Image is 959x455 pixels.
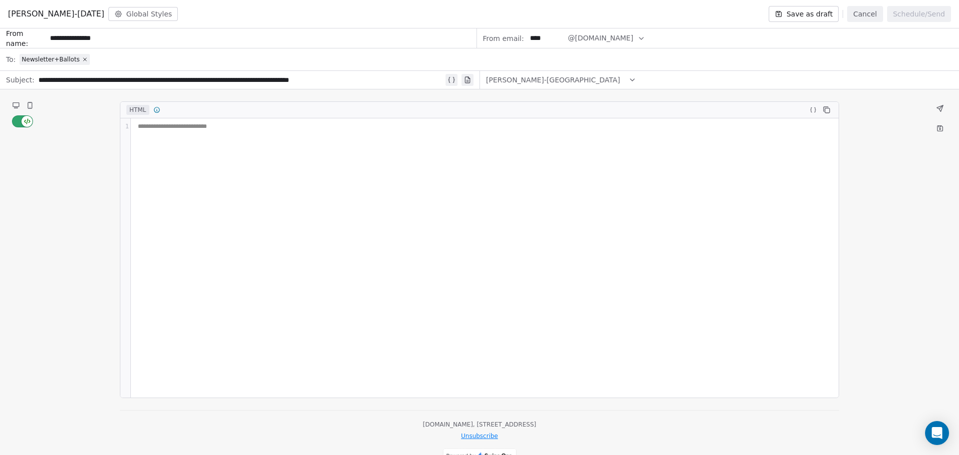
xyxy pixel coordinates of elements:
[6,28,46,48] span: From name:
[925,421,949,445] div: Open Intercom Messenger
[21,55,79,63] span: Newsletter+Ballots
[486,75,620,85] span: [PERSON_NAME]-[GEOGRAPHIC_DATA]
[847,6,883,22] button: Cancel
[120,122,130,131] div: 1
[769,6,839,22] button: Save as draft
[6,75,34,88] span: Subject:
[126,105,149,115] span: HTML
[483,33,524,43] span: From email:
[887,6,951,22] button: Schedule/Send
[8,8,104,20] span: [PERSON_NAME]-[DATE]
[568,33,633,43] span: @[DOMAIN_NAME]
[6,54,15,64] span: To:
[108,7,178,21] button: Global Styles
